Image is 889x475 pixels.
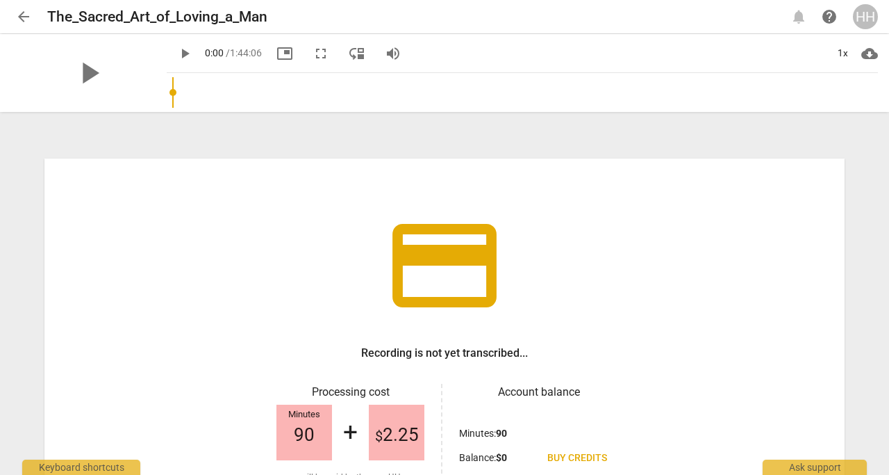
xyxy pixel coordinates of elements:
[172,41,197,66] button: Play
[496,452,507,463] b: $ 0
[375,428,383,444] span: $
[853,4,878,29] button: HH
[536,446,618,471] a: Buy credits
[821,8,838,25] span: help
[276,410,332,420] div: Minutes
[361,345,528,362] h3: Recording is not yet transcribed...
[226,47,262,58] span: / 1:44:06
[294,425,315,446] span: 90
[496,428,507,439] b: 90
[817,4,842,29] a: Help
[349,45,365,62] span: move_down
[385,45,401,62] span: volume_up
[343,418,358,448] div: +
[547,451,607,465] span: Buy credits
[271,384,430,401] h3: Processing cost
[459,426,507,441] p: Minutes :
[861,45,878,62] span: cloud_download
[205,47,224,58] span: 0:00
[459,451,507,465] p: Balance :
[22,460,140,475] div: Keyboard shortcuts
[176,45,193,62] span: play_arrow
[272,41,297,66] button: Picture in picture
[829,42,856,65] div: 1x
[313,45,329,62] span: fullscreen
[375,425,419,446] span: 2.25
[308,41,333,66] button: Fullscreen
[47,8,267,26] h2: The_Sacred_Art_of_Loving_a_Man
[344,41,369,66] button: View player as separate pane
[71,55,107,91] span: play_arrow
[459,384,618,401] h3: Account balance
[15,8,32,25] span: arrow_back
[763,460,867,475] div: Ask support
[382,203,507,328] span: credit_card
[381,41,406,66] button: Volume
[276,45,293,62] span: picture_in_picture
